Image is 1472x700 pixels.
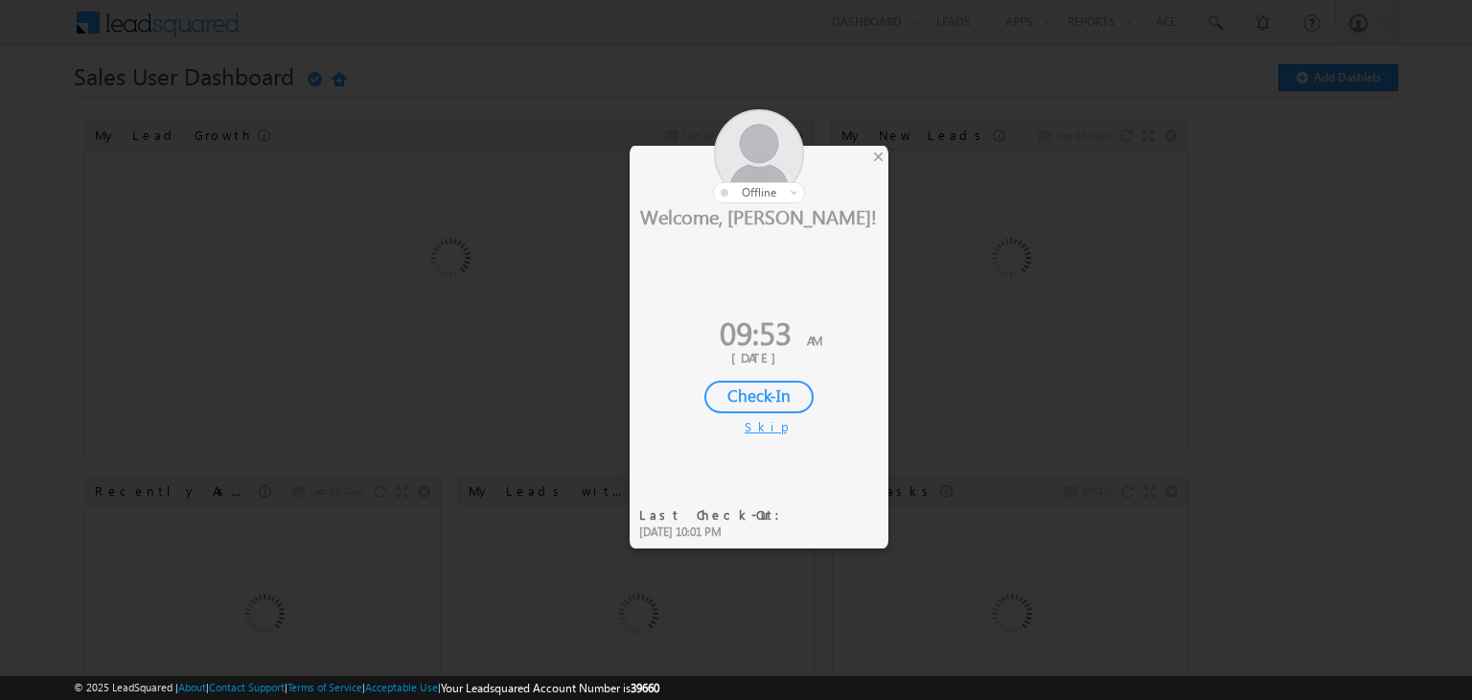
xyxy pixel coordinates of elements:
a: Acceptable Use [365,681,438,693]
div: × [868,146,888,167]
div: Welcome, [PERSON_NAME]! [630,203,888,228]
span: © 2025 LeadSquared | | | | | [74,679,659,697]
span: AM [807,332,822,348]
span: offline [742,185,776,199]
div: [DATE] 10:01 PM [639,524,792,541]
span: 39660 [631,681,659,695]
a: About [178,681,206,693]
div: Skip [745,418,773,435]
div: [DATE] [644,349,874,366]
div: Check-In [704,381,814,413]
a: Terms of Service [287,681,362,693]
span: 09:53 [720,311,792,354]
div: Last Check-Out: [639,506,792,524]
span: Your Leadsquared Account Number is [441,681,659,695]
a: Contact Support [209,681,285,693]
